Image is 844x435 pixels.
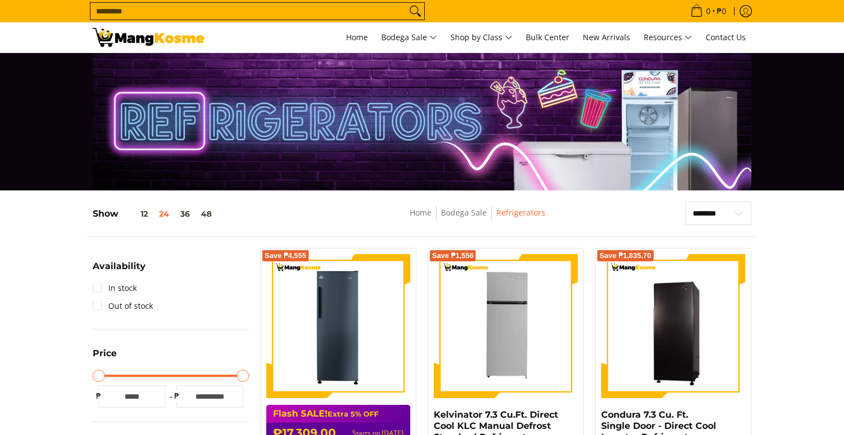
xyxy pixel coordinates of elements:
button: 12 [118,209,154,218]
span: ₱0 [715,7,728,15]
summary: Open [93,349,117,366]
span: • [687,5,730,17]
nav: Breadcrumbs [328,206,627,231]
span: Bulk Center [526,32,569,42]
img: Bodega Sale Refrigerator l Mang Kosme: Home Appliances Warehouse Sale [93,28,204,47]
span: Save ₱1,556 [432,252,474,259]
a: Home [410,207,431,218]
summary: Open [93,262,146,279]
a: Out of stock [93,297,153,315]
a: Home [341,22,373,52]
a: Bodega Sale [376,22,443,52]
a: Resources [638,22,698,52]
button: 24 [154,209,175,218]
span: Resources [644,31,692,45]
a: Bodega Sale [441,207,487,218]
span: New Arrivals [583,32,630,42]
img: Kelvinator 7.3 Cu.Ft. Direct Cool KLC Manual Defrost Standard Refrigerator (Silver) (Class A) [434,254,578,398]
button: Search [406,3,424,20]
button: 36 [175,209,195,218]
a: In stock [93,279,137,297]
span: Bodega Sale [381,31,437,45]
span: Availability [93,262,146,271]
h5: Show [93,208,217,219]
span: Contact Us [706,32,746,42]
nav: Main Menu [215,22,751,52]
span: Price [93,349,117,358]
a: New Arrivals [577,22,636,52]
a: Shop by Class [445,22,518,52]
a: Contact Us [700,22,751,52]
a: Refrigerators [496,207,545,218]
img: Condura 7.0 Cu. Ft. Upright Freezer Inverter Refrigerator, CUF700MNi (Class A) [266,254,410,398]
span: ₱ [93,390,104,401]
span: Save ₱1,835.70 [600,252,651,259]
span: Shop by Class [450,31,512,45]
span: ₱ [171,390,182,401]
span: 0 [704,7,712,15]
button: 48 [195,209,217,218]
span: Save ₱4,555 [265,252,306,259]
a: Bulk Center [520,22,575,52]
img: Condura 7.3 Cu. Ft. Single Door - Direct Cool Inverter Refrigerator, CSD700SAi (Class A) [601,256,745,396]
span: Home [346,32,368,42]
